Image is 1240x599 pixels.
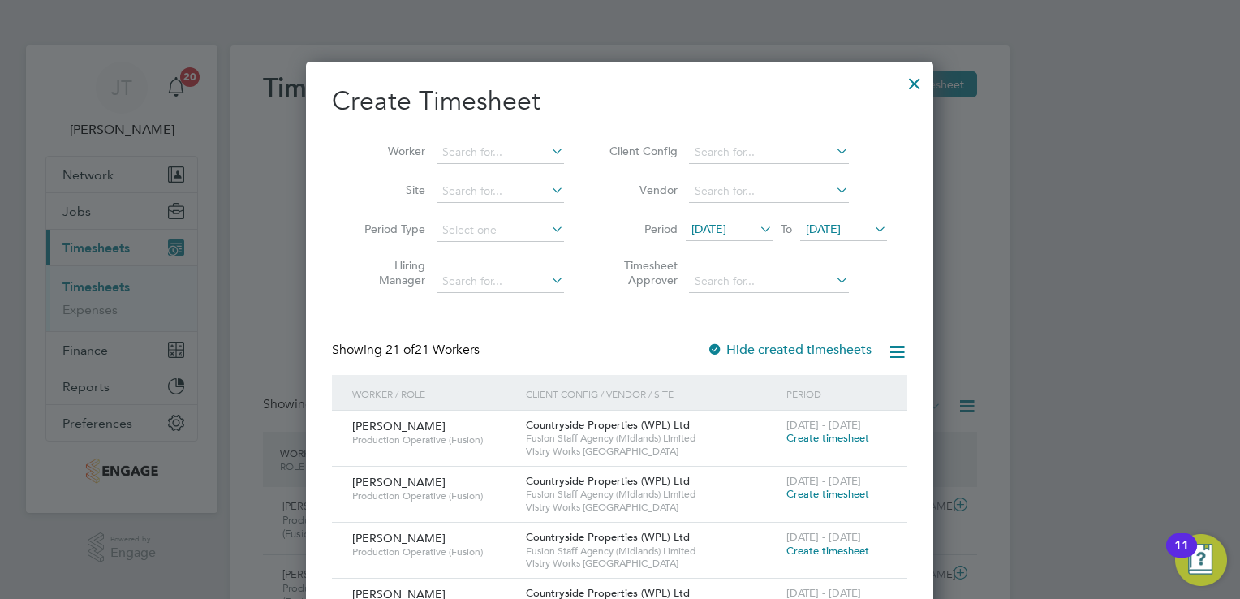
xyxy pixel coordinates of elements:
[786,487,869,501] span: Create timesheet
[691,222,726,236] span: [DATE]
[526,530,690,544] span: Countryside Properties (WPL) Ltd
[605,258,678,287] label: Timesheet Approver
[605,144,678,158] label: Client Config
[786,530,861,544] span: [DATE] - [DATE]
[526,474,690,488] span: Countryside Properties (WPL) Ltd
[689,180,849,203] input: Search for...
[605,222,678,236] label: Period
[526,488,778,501] span: Fusion Staff Agency (Midlands) Limited
[786,418,861,432] span: [DATE] - [DATE]
[332,84,907,119] h2: Create Timesheet
[605,183,678,197] label: Vendor
[526,501,778,514] span: Vistry Works [GEOGRAPHIC_DATA]
[352,183,425,197] label: Site
[352,144,425,158] label: Worker
[352,489,514,502] span: Production Operative (Fusion)
[352,531,446,545] span: [PERSON_NAME]
[526,418,690,432] span: Countryside Properties (WPL) Ltd
[526,557,778,570] span: Vistry Works [GEOGRAPHIC_DATA]
[352,433,514,446] span: Production Operative (Fusion)
[437,219,564,242] input: Select one
[437,180,564,203] input: Search for...
[385,342,480,358] span: 21 Workers
[352,475,446,489] span: [PERSON_NAME]
[776,218,797,239] span: To
[1175,534,1227,586] button: Open Resource Center, 11 new notifications
[348,375,522,412] div: Worker / Role
[332,342,483,359] div: Showing
[437,270,564,293] input: Search for...
[352,419,446,433] span: [PERSON_NAME]
[806,222,841,236] span: [DATE]
[689,270,849,293] input: Search for...
[352,258,425,287] label: Hiring Manager
[689,141,849,164] input: Search for...
[437,141,564,164] input: Search for...
[782,375,891,412] div: Period
[1174,545,1189,567] div: 11
[786,474,861,488] span: [DATE] - [DATE]
[526,445,778,458] span: Vistry Works [GEOGRAPHIC_DATA]
[786,544,869,558] span: Create timesheet
[526,545,778,558] span: Fusion Staff Agency (Midlands) Limited
[352,222,425,236] label: Period Type
[707,342,872,358] label: Hide created timesheets
[786,431,869,445] span: Create timesheet
[526,432,778,445] span: Fusion Staff Agency (Midlands) Limited
[522,375,782,412] div: Client Config / Vendor / Site
[385,342,415,358] span: 21 of
[352,545,514,558] span: Production Operative (Fusion)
